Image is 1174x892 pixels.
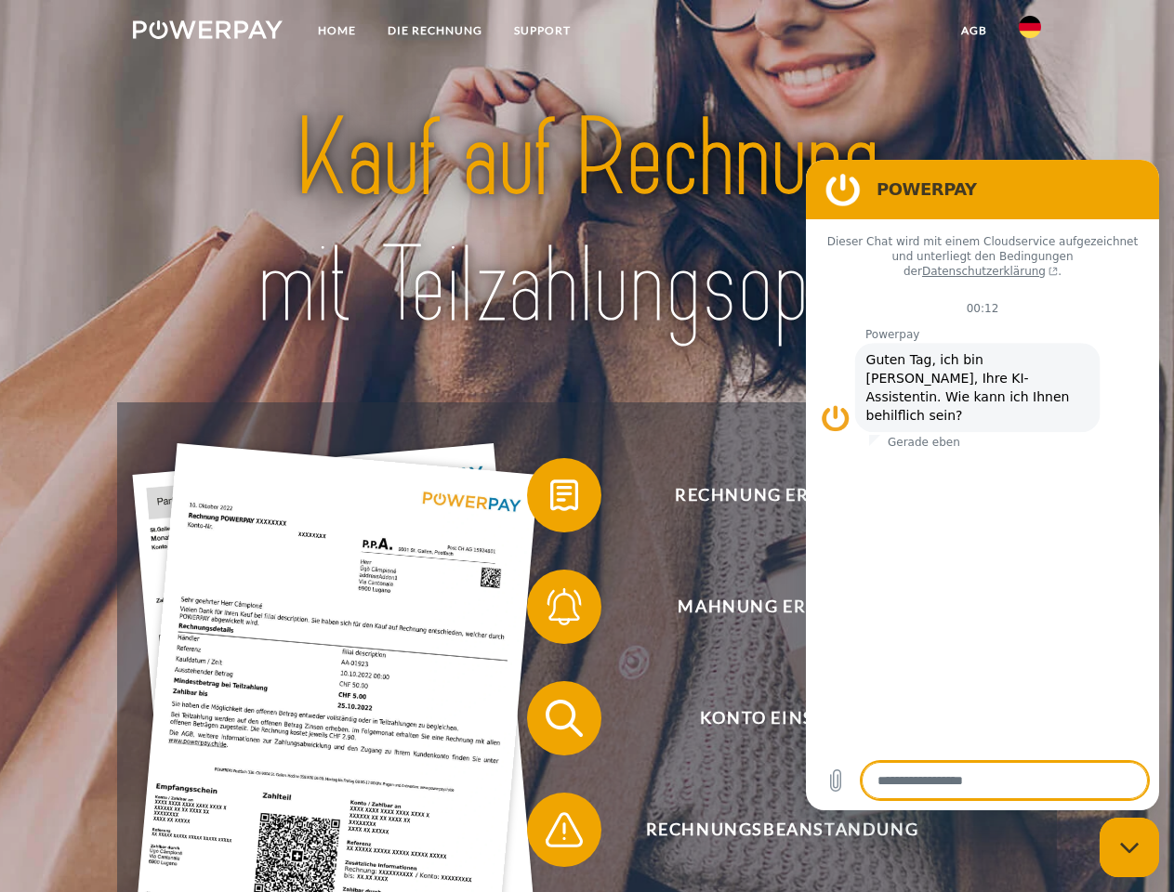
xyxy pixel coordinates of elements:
span: Rechnungsbeanstandung [554,793,1009,867]
a: Home [302,14,372,47]
span: Mahnung erhalten? [554,570,1009,644]
img: qb_search.svg [541,695,587,741]
iframe: Schaltfläche zum Öffnen des Messaging-Fensters; Konversation läuft [1100,818,1159,877]
iframe: Messaging-Fenster [806,160,1159,810]
span: Konto einsehen [554,681,1009,755]
button: Mahnung erhalten? [527,570,1010,644]
img: qb_bill.svg [541,472,587,518]
button: Rechnung erhalten? [527,458,1010,532]
img: qb_bell.svg [541,584,587,630]
a: SUPPORT [498,14,587,47]
img: title-powerpay_de.svg [178,89,996,356]
img: qb_warning.svg [541,807,587,853]
span: Rechnung erhalten? [554,458,1009,532]
img: de [1019,16,1041,38]
button: Rechnungsbeanstandung [527,793,1010,867]
a: DIE RECHNUNG [372,14,498,47]
a: agb [945,14,1003,47]
button: Konto einsehen [527,681,1010,755]
img: logo-powerpay-white.svg [133,20,283,39]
